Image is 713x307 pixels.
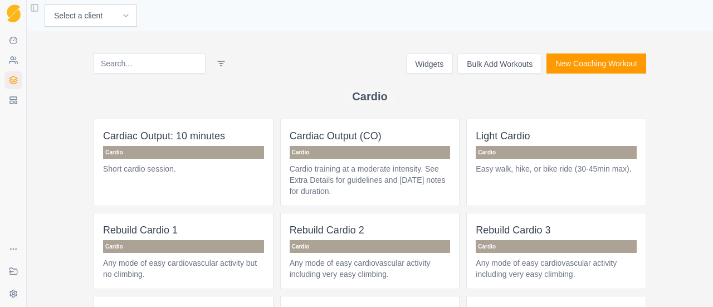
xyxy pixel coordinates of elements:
[94,53,206,74] input: Search...
[476,163,637,174] p: Easy walk, hike, or bike ride (30-45min max).
[290,146,451,159] p: Cardio
[476,257,637,280] p: Any mode of easy cardiovascular activity including very easy climbing.
[476,222,637,238] p: Rebuild Cardio 3
[4,285,22,303] button: Settings
[103,128,264,144] p: Cardiac Output: 10 minutes
[103,222,264,238] p: Rebuild Cardio 1
[290,222,451,238] p: Rebuild Cardio 2
[406,53,453,74] button: Widgets
[103,240,264,253] p: Cardio
[103,163,264,174] p: Short cardio session.
[457,53,542,74] button: Bulk Add Workouts
[476,240,637,253] p: Cardio
[290,240,451,253] p: Cardio
[103,257,264,280] p: Any mode of easy cardiovascular activity but no climbing.
[290,128,451,144] p: Cardiac Output (CO)
[352,90,387,103] h2: Cardio
[7,4,21,23] img: Logo
[476,128,637,144] p: Light Cardio
[103,146,264,159] p: Cardio
[290,257,451,280] p: Any mode of easy cardiovascular activity including very easy climbing.
[4,4,22,22] a: Logo
[290,163,451,197] p: Cardio training at a moderate intensity. See Extra Details for guidelines and [DATE] notes for du...
[476,146,637,159] p: Cardio
[546,53,646,74] button: New Coaching Workout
